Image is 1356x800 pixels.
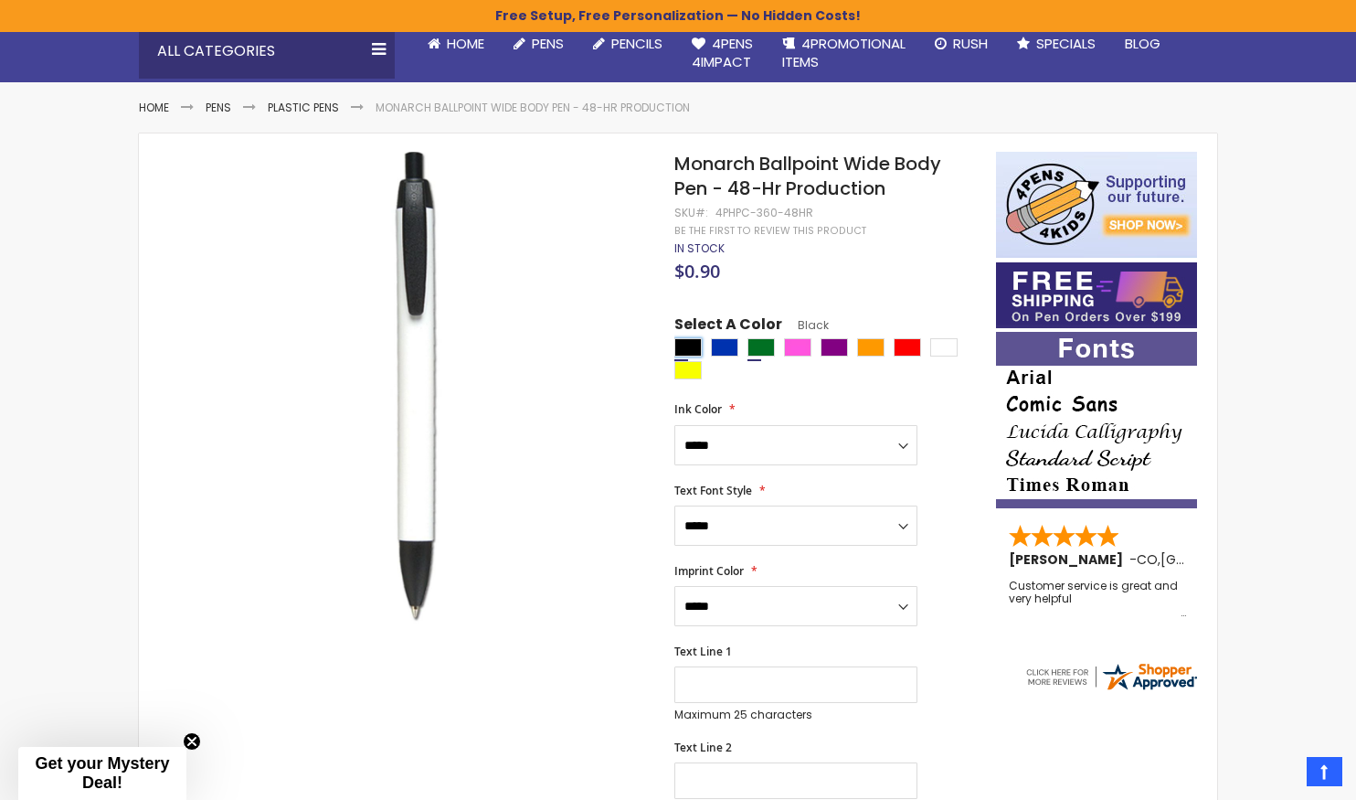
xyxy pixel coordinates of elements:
span: Blog [1125,34,1160,53]
img: 4pens 4 kids [996,152,1197,258]
span: Specials [1036,34,1096,53]
button: Close teaser [183,732,201,751]
div: All Categories [139,24,395,79]
div: Pink [784,338,811,357]
span: Imprint Color [674,563,744,579]
span: Text Font Style [674,483,752,498]
span: Home [447,34,484,53]
div: 4PHPC-360-48HR [715,206,813,220]
div: Get your Mystery Deal!Close teaser [18,747,186,800]
span: 4Pens 4impact [692,34,753,71]
strong: SKU [674,205,708,220]
a: 4pens.com certificate URL [1023,681,1199,697]
span: Text Line 2 [674,740,732,755]
a: Be the first to review this product [674,224,866,238]
span: Rush [953,34,988,53]
div: Red [894,338,921,357]
a: Pens [206,100,231,115]
img: Free shipping on orders over $199 [996,262,1197,328]
div: Green [747,338,775,357]
a: Home [413,24,499,64]
a: Blog [1110,24,1175,64]
span: Get your Mystery Deal! [35,754,169,792]
span: Pencils [611,34,662,53]
span: CO [1137,550,1158,569]
a: 4Pens4impact [677,24,768,83]
a: Plastic Pens [268,100,339,115]
div: Yellow [674,361,702,379]
a: Pens [499,24,578,64]
div: Orange [857,338,885,357]
p: Maximum 25 characters [674,708,917,722]
div: Availability [674,241,725,256]
span: - , [1129,550,1295,569]
div: Black [674,338,702,357]
span: Black [782,317,829,333]
span: $0.90 [674,259,720,283]
a: Rush [920,24,1002,64]
img: image_4__1_1_1_1.jpg [175,150,650,624]
a: Home [139,100,169,115]
img: font-personalization-examples [996,332,1197,508]
span: Ink Color [674,401,722,417]
div: Blue [711,338,738,357]
span: [GEOGRAPHIC_DATA] [1160,550,1295,569]
span: In stock [674,240,725,256]
span: [PERSON_NAME] [1009,550,1129,569]
span: Monarch Ballpoint Wide Body Pen - 48-Hr Production [674,151,941,201]
div: Customer service is great and very helpful [1009,580,1186,619]
a: Specials [1002,24,1110,64]
div: White [930,338,958,357]
span: 4PROMOTIONAL ITEMS [782,34,906,71]
div: Purple [821,338,848,357]
li: Monarch Ballpoint Wide Body Pen - 48-Hr Production [376,101,690,115]
span: Pens [532,34,564,53]
span: Text Line 1 [674,644,732,659]
span: Select A Color [674,315,782,339]
img: 4pens.com widget logo [1023,660,1199,693]
a: 4PROMOTIONALITEMS [768,24,920,83]
a: Pencils [578,24,677,64]
a: Top [1307,757,1342,786]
